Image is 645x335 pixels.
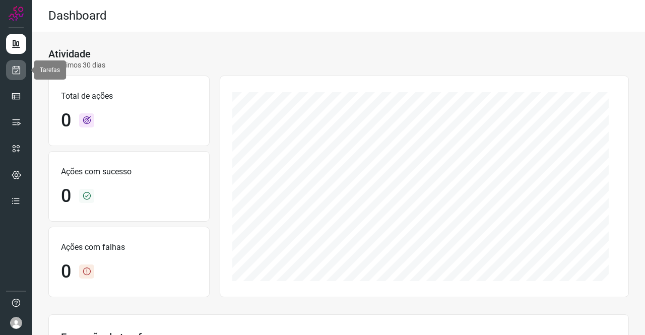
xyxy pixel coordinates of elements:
[61,185,71,207] h1: 0
[48,60,105,71] p: Últimos 30 dias
[61,241,197,253] p: Ações com falhas
[61,166,197,178] p: Ações com sucesso
[10,317,22,329] img: avatar-user-boy.jpg
[61,110,71,131] h1: 0
[61,90,197,102] p: Total de ações
[48,9,107,23] h2: Dashboard
[40,66,60,74] span: Tarefas
[9,6,24,21] img: Logo
[48,48,91,60] h3: Atividade
[61,261,71,283] h1: 0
